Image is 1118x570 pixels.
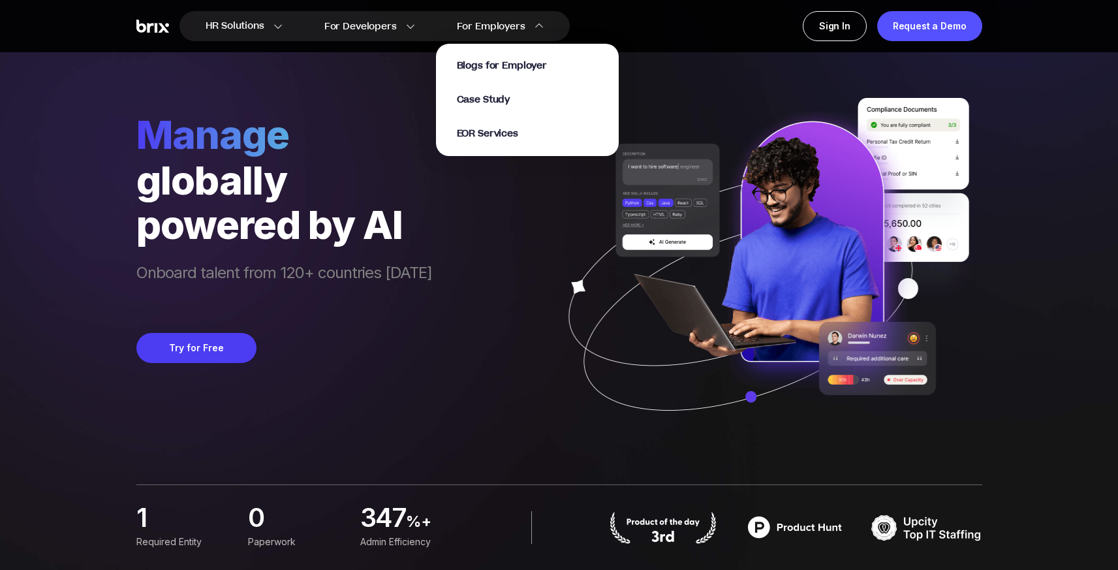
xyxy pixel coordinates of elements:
[739,511,850,544] img: product hunt badge
[545,98,982,449] img: ai generate
[457,93,510,106] span: Case Study
[136,158,432,202] div: globally
[136,20,169,33] img: Brix Logo
[871,511,982,544] img: TOP IT STAFFING
[324,20,397,33] span: For Developers
[136,262,432,307] span: Onboard talent from 120+ countries [DATE]
[136,202,432,247] div: powered by AI
[360,506,405,532] span: 347
[136,506,146,528] span: 1
[206,16,264,37] span: HR Solutions
[457,126,518,140] a: EOR Services
[457,20,525,33] span: For Employers
[405,511,456,537] span: %+
[136,111,432,158] span: manage
[136,333,256,363] button: Try for Free
[457,58,547,72] a: Blogs for Employer
[136,535,232,549] div: Required Entity
[248,506,264,528] span: 0
[457,127,518,140] span: EOR Services
[803,11,867,41] a: Sign In
[360,535,456,549] div: Admin Efficiency
[457,92,510,106] a: Case Study
[608,511,719,544] img: product hunt badge
[457,59,547,72] span: Blogs for Employer
[877,11,982,41] a: Request a Demo
[248,535,344,549] div: Paperwork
